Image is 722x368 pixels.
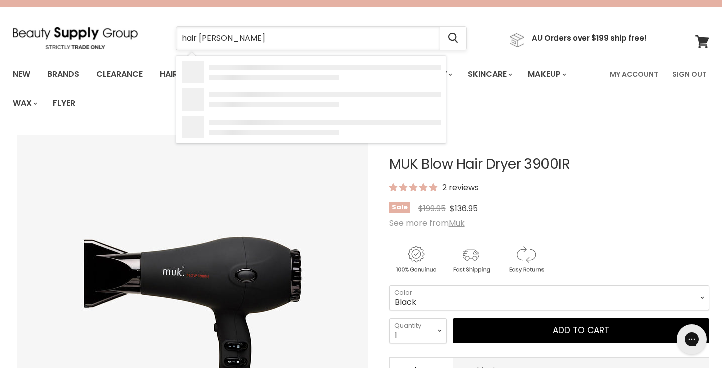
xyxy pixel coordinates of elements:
[389,244,442,275] img: genuine.gif
[389,202,410,213] span: Sale
[45,93,83,114] a: Flyer
[389,182,439,193] span: 5.00 stars
[5,93,43,114] a: Wax
[450,203,478,214] span: $136.95
[453,318,709,343] button: Add to cart
[389,217,465,229] span: See more from
[418,203,446,214] span: $199.95
[439,182,479,193] span: 2 reviews
[40,64,87,85] a: Brands
[176,26,467,50] form: Product
[389,318,447,343] select: Quantity
[89,64,150,85] a: Clearance
[499,244,553,275] img: returns.gif
[444,244,497,275] img: shipping.gif
[176,27,440,50] input: Search
[672,321,712,358] iframe: Gorgias live chat messenger
[520,64,572,85] a: Makeup
[449,217,465,229] a: Muk
[460,64,518,85] a: Skincare
[553,324,609,336] span: Add to cart
[666,64,713,85] a: Sign Out
[5,64,38,85] a: New
[152,64,211,85] a: Haircare
[604,64,664,85] a: My Account
[5,60,604,118] ul: Main menu
[440,27,466,50] button: Search
[389,157,709,172] h1: MUK Blow Hair Dryer 3900IR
